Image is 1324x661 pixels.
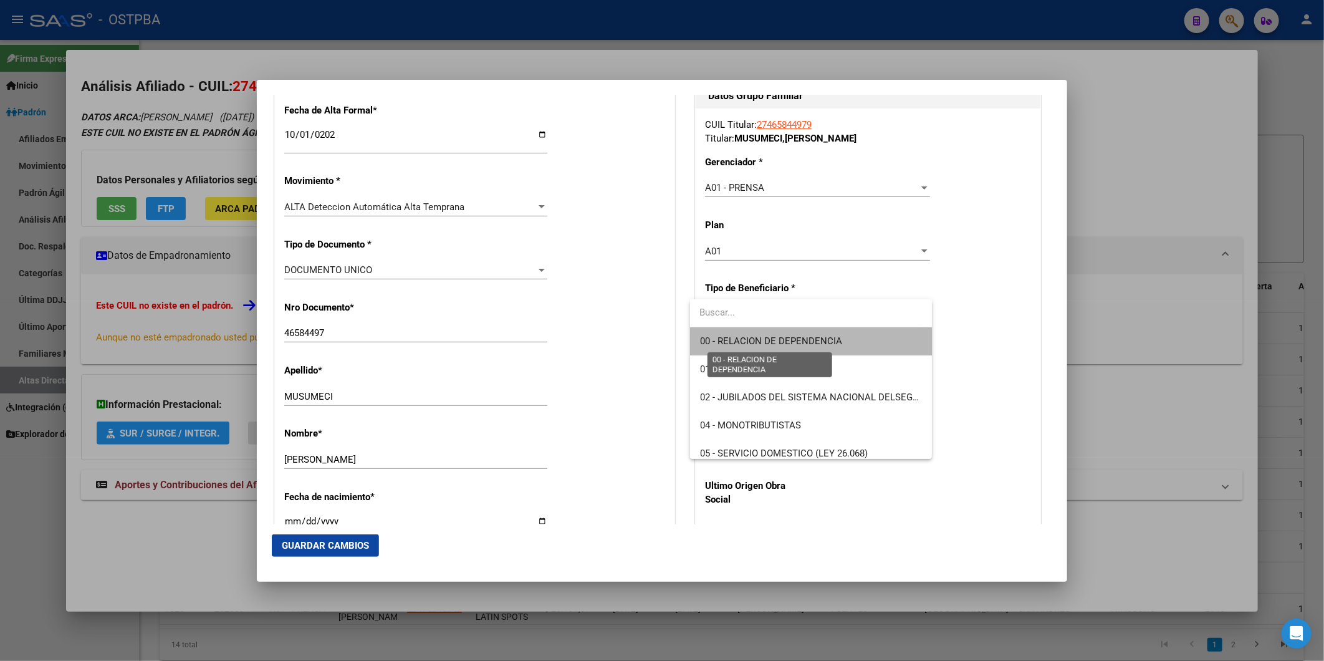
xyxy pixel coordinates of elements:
input: dropdown search [690,299,921,327]
div: Open Intercom Messenger [1282,619,1312,649]
span: 01 - PASANTES [700,364,764,375]
span: 04 - MONOTRIBUTISTAS [700,420,801,431]
span: 02 - JUBILADOS DEL SISTEMA NACIONAL DELSEGURO DE SALUD [700,392,977,403]
span: 00 - RELACION DE DEPENDENCIA [700,335,842,347]
span: 05 - SERVICIO DOMESTICO (LEY 26.068) [700,448,868,459]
